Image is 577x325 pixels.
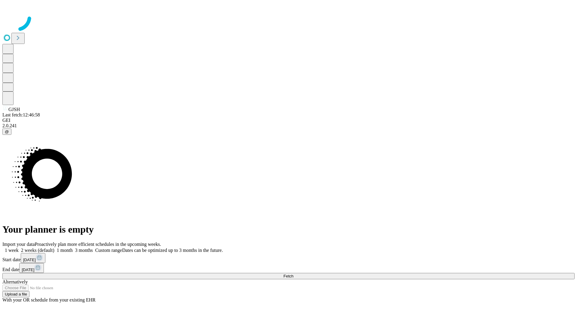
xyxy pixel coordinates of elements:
[35,242,161,247] span: Proactively plan more efficient schedules in the upcoming weeks.
[2,118,575,123] div: GEI
[283,274,293,278] span: Fetch
[19,263,44,273] button: [DATE]
[2,112,40,117] span: Last fetch: 12:46:58
[2,242,35,247] span: Import your data
[2,297,96,302] span: With your OR schedule from your existing EHR
[2,123,575,128] div: 2.0.241
[2,263,575,273] div: End date
[23,258,36,262] span: [DATE]
[2,224,575,235] h1: Your planner is empty
[8,107,20,112] span: GJSH
[21,253,45,263] button: [DATE]
[5,248,19,253] span: 1 week
[2,128,11,135] button: @
[2,291,29,297] button: Upload a file
[95,248,122,253] span: Custom range
[57,248,73,253] span: 1 month
[22,268,34,272] span: [DATE]
[21,248,54,253] span: 2 weeks (default)
[2,279,28,284] span: Alternatively
[122,248,223,253] span: Dates can be optimized up to 3 months in the future.
[75,248,93,253] span: 3 months
[2,253,575,263] div: Start date
[2,273,575,279] button: Fetch
[5,129,9,134] span: @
